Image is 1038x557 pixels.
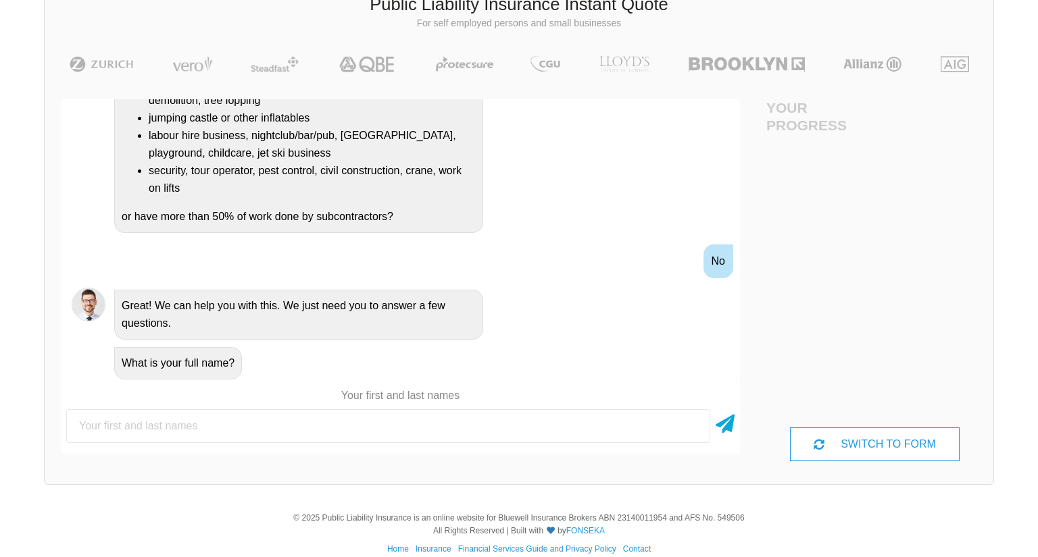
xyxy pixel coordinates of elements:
[566,526,605,535] a: FONSEKA
[245,56,305,72] img: Steadfast | Public Liability Insurance
[61,388,740,403] p: Your first and last names
[837,56,908,72] img: Allianz | Public Liability Insurance
[416,544,451,554] a: Insurance
[790,427,960,461] div: SWITCH TO FORM
[430,56,499,72] img: Protecsure | Public Liability Insurance
[55,17,983,30] p: For self employed persons and small businesses
[525,56,566,72] img: CGU | Public Liability Insurance
[64,56,140,72] img: Zurich | Public Liability Insurance
[166,56,218,72] img: Vero | Public Liability Insurance
[114,290,483,340] div: Great! We can help you with this. We just need you to answer a few questions.
[114,347,242,379] div: What is your full name?
[387,544,409,554] a: Home
[766,99,875,133] h4: Your Progress
[72,288,105,321] img: Chatbot | PLI
[149,109,476,127] li: jumping castle or other inflatables
[683,56,810,72] img: Brooklyn | Public Liability Insurance
[458,544,616,554] a: Financial Services Guide and Privacy Policy
[149,127,476,162] li: labour hire business, nightclub/bar/pub, [GEOGRAPHIC_DATA], playground, childcare, jet ski business
[703,244,733,278] div: No
[149,162,476,197] li: security, tour operator, pest control, civil construction, crane, work on lifts
[935,56,975,72] img: AIG | Public Liability Insurance
[66,409,710,443] input: Your first and last names
[592,56,657,72] img: LLOYD's | Public Liability Insurance
[623,544,651,554] a: Contact
[331,56,404,72] img: QBE | Public Liability Insurance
